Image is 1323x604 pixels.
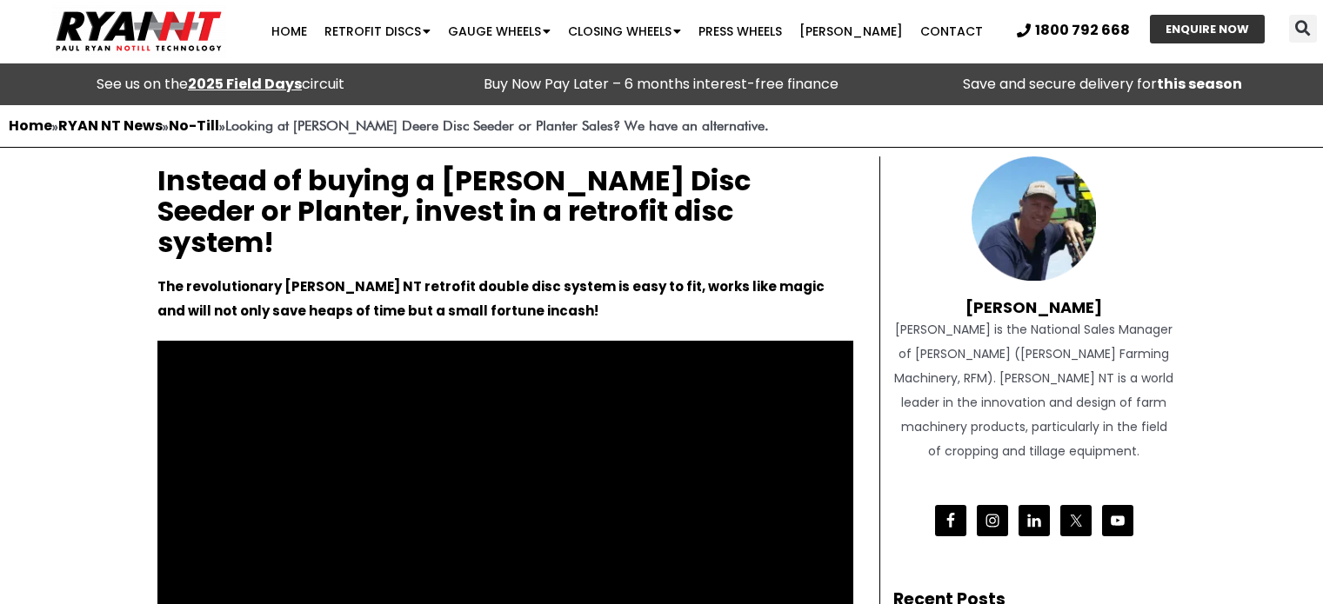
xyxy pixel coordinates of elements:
a: Closing Wheels [559,14,690,49]
a: Home [263,14,316,49]
strong: Looking at [PERSON_NAME] Deere Disc Seeder or Planter Sales? We have an alternative. [225,117,769,134]
a: 2025 Field Days [188,74,302,94]
a: Home [9,116,52,136]
span: ENQUIRE NOW [1166,23,1249,35]
a: Contact [912,14,992,49]
a: Retrofit Discs [316,14,439,49]
strong: this season [1157,74,1242,94]
h4: [PERSON_NAME] [893,281,1175,317]
span: 1800 792 668 [1035,23,1130,37]
p: Save and secure delivery for [891,72,1314,96]
a: 1800 792 668 [1017,23,1130,37]
img: Ryan NT logo [52,4,226,58]
a: RYAN NT News [58,116,163,136]
strong: The revolutionary [PERSON_NAME] NT retrofit double disc system is easy to fit, works like magic a... [157,277,825,320]
div: See us on the circuit [9,72,432,96]
a: [PERSON_NAME] [791,14,912,49]
nav: Menu [257,14,998,49]
div: Search [1289,15,1317,43]
h1: Instead of buying a [PERSON_NAME] Disc Seeder or Planter, invest in a retrofit disc system! [157,165,853,257]
a: No-Till [169,116,219,136]
a: Press Wheels [690,14,791,49]
div: [PERSON_NAME] is the National Sales Manager of [PERSON_NAME] ([PERSON_NAME] Farming Machinery, RF... [893,317,1175,463]
a: Gauge Wheels [439,14,559,49]
strong: cash! [559,302,598,320]
p: Buy Now Pay Later – 6 months interest-free finance [450,72,873,96]
a: ENQUIRE NOW [1150,15,1265,43]
span: » » » [9,117,769,134]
